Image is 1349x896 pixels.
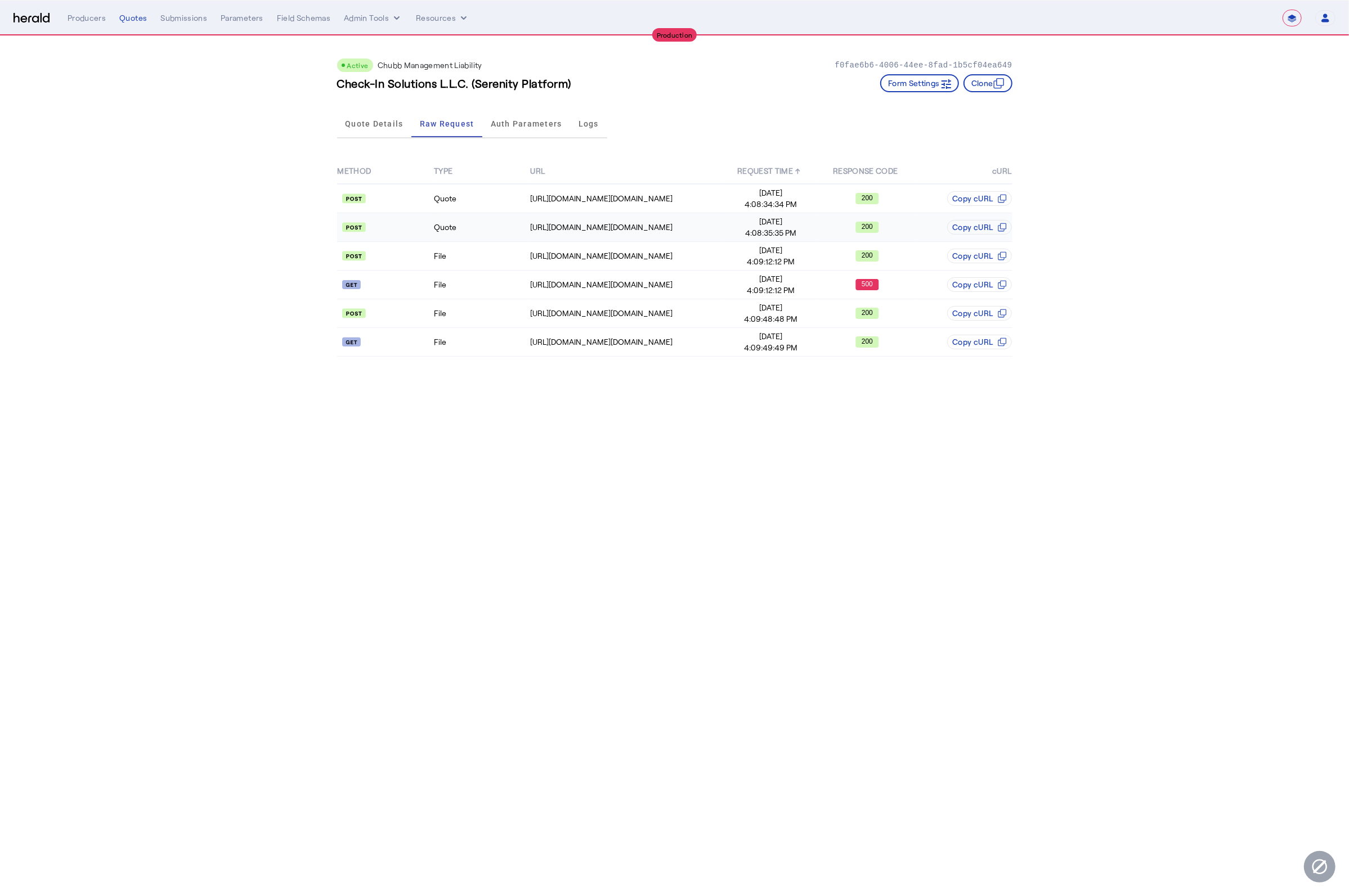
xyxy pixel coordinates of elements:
span: 4:08:35:35 PM [723,227,818,238]
p: f0fae6b6-4006-44ee-8fad-1b5cf04ea649 [835,60,1012,71]
th: RESPONSE CODE [819,159,916,184]
span: 4:09:48:48 PM [723,313,818,325]
span: [DATE] [723,302,818,313]
span: Raw Request [420,120,474,128]
span: [DATE] [723,273,818,285]
div: [URL][DOMAIN_NAME][DOMAIN_NAME] [530,222,722,233]
div: Production [652,28,697,42]
span: Active [347,61,369,69]
th: URL [530,159,723,184]
button: Copy cURL [947,277,1011,292]
div: [URL][DOMAIN_NAME][DOMAIN_NAME] [530,279,722,290]
text: 500 [862,280,873,288]
span: 4:09:49:49 PM [723,342,818,353]
span: 4:08:34:34 PM [723,199,818,210]
span: [DATE] [723,331,818,342]
text: 200 [862,337,873,345]
div: [URL][DOMAIN_NAME][DOMAIN_NAME] [530,308,722,319]
th: cURL [916,159,1012,184]
td: Quote [433,213,530,242]
span: [DATE] [723,216,818,227]
span: [DATE] [723,245,818,256]
span: 4:09:12:12 PM [723,285,818,296]
td: File [433,242,530,271]
div: [URL][DOMAIN_NAME][DOMAIN_NAME] [530,336,722,348]
button: Copy cURL [947,191,1011,206]
th: METHOD [337,159,433,184]
span: [DATE] [723,187,818,199]
text: 200 [862,251,873,259]
div: Submissions [160,12,207,24]
text: 200 [862,223,873,231]
text: 200 [862,309,873,317]
img: Herald Logo [14,13,50,24]
span: Logs [579,120,599,128]
td: Quote [433,184,530,213]
span: ↑ [795,166,800,175]
button: Copy cURL [947,335,1011,349]
button: Copy cURL [947,306,1011,321]
button: Copy cURL [947,220,1011,235]
div: Quotes [119,12,147,24]
div: Parameters [221,12,263,24]
div: Producers [68,12,106,24]
div: [URL][DOMAIN_NAME][DOMAIN_NAME] [530,193,722,204]
p: Chubb Management Liability [378,60,482,71]
span: Auth Parameters [491,120,562,128]
div: Field Schemas [277,12,331,24]
div: [URL][DOMAIN_NAME][DOMAIN_NAME] [530,250,722,262]
td: File [433,328,530,357]
text: 200 [862,194,873,202]
td: File [433,271,530,299]
button: Resources dropdown menu [416,12,469,24]
th: REQUEST TIME [723,159,819,184]
button: Clone [963,74,1012,92]
button: Form Settings [880,74,959,92]
span: 4:09:12:12 PM [723,256,818,267]
h3: Check-In Solutions L.L.C. (Serenity Platform) [337,75,572,91]
th: TYPE [433,159,530,184]
button: Copy cURL [947,249,1011,263]
span: Quote Details [345,120,403,128]
button: internal dropdown menu [344,12,402,24]
td: File [433,299,530,328]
